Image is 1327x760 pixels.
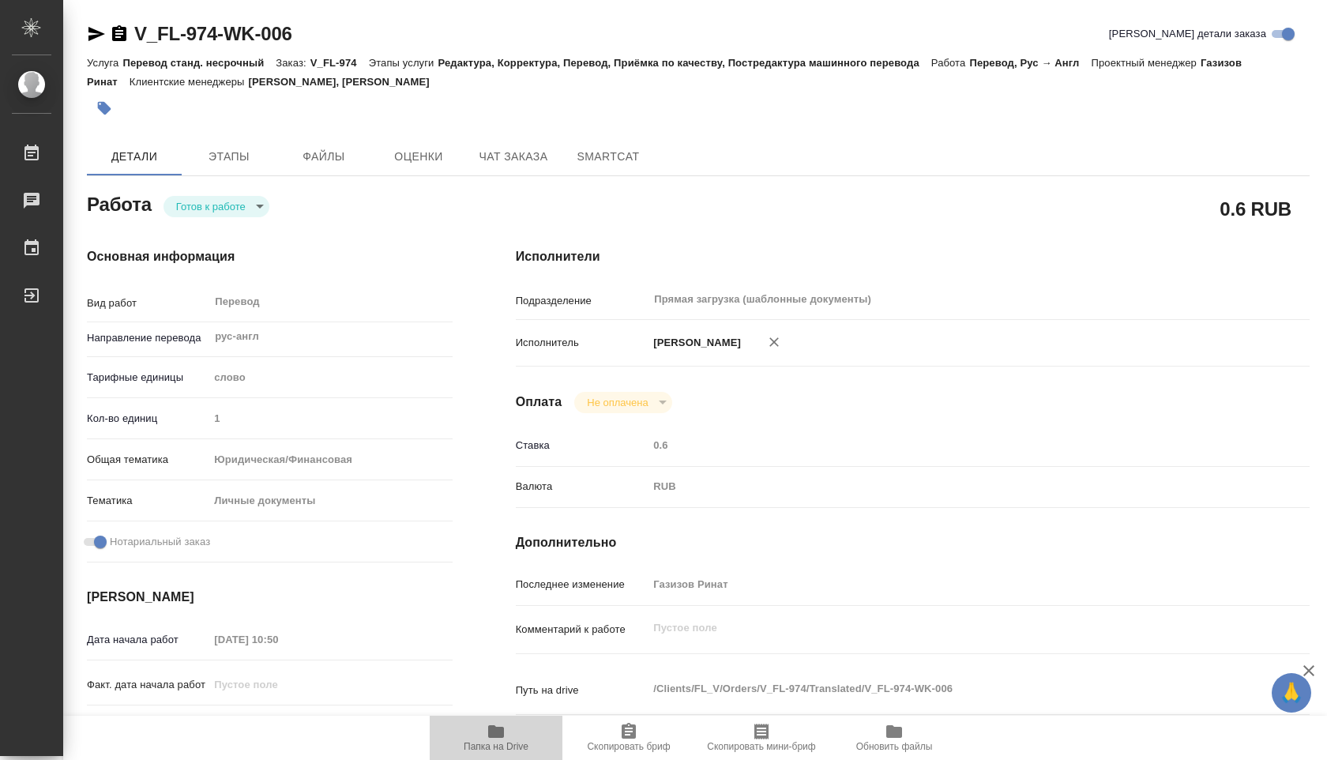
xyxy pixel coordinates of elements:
[695,716,828,760] button: Скопировать мини-бриф
[87,189,152,217] h2: Работа
[87,493,209,509] p: Тематика
[87,370,209,386] p: Тарифные единицы
[648,675,1243,702] textarea: /Clients/FL_V/Orders/V_FL-974/Translated/V_FL-974-WK-006
[570,147,646,167] span: SmartCat
[1278,676,1305,709] span: 🙏
[110,24,129,43] button: Скопировать ссылку
[1091,57,1200,69] p: Проектный менеджер
[87,411,209,427] p: Кол-во единиц
[249,76,442,88] p: [PERSON_NAME], [PERSON_NAME]
[648,473,1243,500] div: RUB
[87,452,209,468] p: Общая тематика
[286,147,362,167] span: Файлы
[828,716,960,760] button: Обновить файлы
[430,716,562,760] button: Папка на Drive
[931,57,970,69] p: Работа
[191,147,267,167] span: Этапы
[164,196,269,217] div: Готов к работе
[648,335,741,351] p: [PERSON_NAME]
[87,632,209,648] p: Дата начала работ
[87,247,453,266] h4: Основная информация
[110,534,210,550] span: Нотариальный заказ
[516,683,648,698] p: Путь на drive
[707,741,815,752] span: Скопировать мини-бриф
[310,57,369,69] p: V_FL-974
[757,325,791,359] button: Удалить исполнителя
[87,295,209,311] p: Вид работ
[209,407,452,430] input: Пустое поле
[209,446,452,473] div: Юридическая/Финансовая
[516,622,648,638] p: Комментарий к работе
[209,487,452,514] div: Личные документы
[130,76,249,88] p: Клиентские менеджеры
[587,741,670,752] span: Скопировать бриф
[171,200,250,213] button: Готов к работе
[516,335,648,351] p: Исполнитель
[516,533,1310,552] h4: Дополнительно
[562,716,695,760] button: Скопировать бриф
[381,147,457,167] span: Оценки
[209,714,347,737] input: Пустое поле
[516,293,648,309] p: Подразделение
[516,577,648,593] p: Последнее изменение
[1220,195,1291,222] h2: 0.6 RUB
[516,247,1310,266] h4: Исполнители
[516,479,648,495] p: Валюта
[134,23,292,44] a: V_FL-974-WK-006
[87,24,106,43] button: Скопировать ссылку для ЯМессенджера
[209,364,452,391] div: слово
[582,396,652,409] button: Не оплачена
[516,438,648,453] p: Ставка
[969,57,1091,69] p: Перевод, Рус → Англ
[648,434,1243,457] input: Пустое поле
[87,57,122,69] p: Услуга
[574,392,671,413] div: Готов к работе
[87,330,209,346] p: Направление перевода
[122,57,276,69] p: Перевод станд. несрочный
[209,628,347,651] input: Пустое поле
[87,91,122,126] button: Добавить тэг
[648,573,1243,596] input: Пустое поле
[276,57,310,69] p: Заказ:
[438,57,930,69] p: Редактура, Корректура, Перевод, Приёмка по качеству, Постредактура машинного перевода
[1109,26,1266,42] span: [PERSON_NAME] детали заказа
[464,741,528,752] span: Папка на Drive
[516,393,562,412] h4: Оплата
[1272,673,1311,713] button: 🙏
[96,147,172,167] span: Детали
[87,677,209,693] p: Факт. дата начала работ
[476,147,551,167] span: Чат заказа
[369,57,438,69] p: Этапы услуги
[856,741,933,752] span: Обновить файлы
[87,588,453,607] h4: [PERSON_NAME]
[209,673,347,696] input: Пустое поле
